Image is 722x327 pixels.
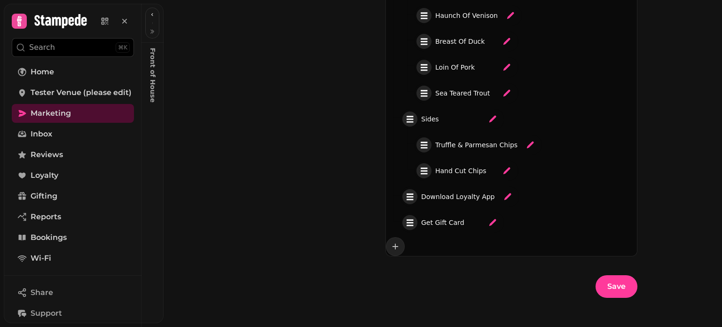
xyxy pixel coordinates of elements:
[12,228,134,247] a: Bookings
[435,140,518,150] span: Truffle & parmesan chips
[31,211,61,223] span: Reports
[116,42,130,53] div: ⌘K
[435,37,485,47] span: Breast of duck
[497,59,516,75] button: edit
[498,189,517,205] button: edit
[12,38,134,57] button: Search⌘K
[12,63,134,81] a: Home
[31,128,52,140] span: Inbox
[501,8,520,24] button: edit
[31,253,51,264] span: Wi-Fi
[12,283,134,302] button: Share
[31,149,63,160] span: Reviews
[497,85,516,101] button: edit
[386,237,405,256] button: Add Menu Item
[31,232,67,243] span: Bookings
[596,275,637,298] button: Save
[29,42,55,53] p: Search
[12,304,134,323] button: Support
[31,87,132,98] span: Tester Venue (please edit)
[521,137,540,153] button: edit
[31,66,54,78] span: Home
[31,191,57,202] span: Gifting
[31,287,53,298] span: Share
[12,166,134,185] a: Loyalty
[497,163,516,179] button: edit
[483,215,502,231] button: edit
[12,187,134,206] a: Gifting
[435,88,490,98] span: Sea teared trout
[12,104,134,123] a: Marketing
[12,145,134,164] a: Reviews
[421,192,495,202] span: Download Loyalty App
[12,83,134,102] a: Tester Venue (please edit)
[31,108,71,119] span: Marketing
[12,249,134,268] a: Wi-Fi
[435,166,487,176] span: Hand cut chips
[607,283,626,290] span: Save
[12,125,134,144] a: Inbox
[497,33,516,49] button: edit
[421,114,439,124] span: Sides
[31,308,62,319] span: Support
[144,40,161,63] p: Front of House
[421,218,464,228] span: Get Gift Card
[31,170,58,181] span: Loyalty
[435,11,498,21] span: Haunch of venison
[435,63,475,72] span: Loin of pork
[483,111,502,127] button: edit
[12,207,134,226] a: Reports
